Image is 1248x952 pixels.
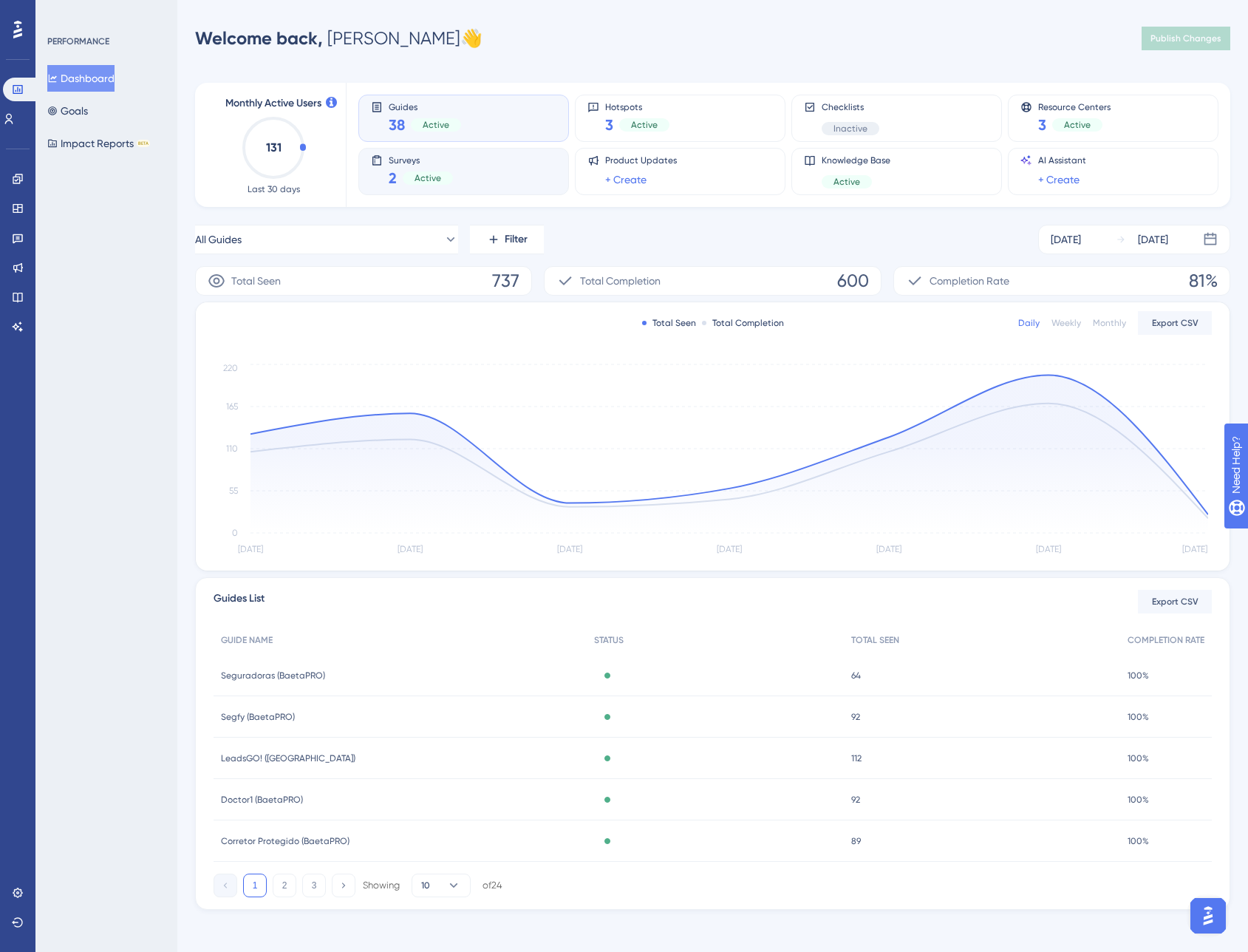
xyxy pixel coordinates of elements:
span: Knowledge Base [822,154,890,166]
span: 92 [851,794,860,806]
div: Daily [1018,317,1040,329]
span: 100% [1128,794,1149,806]
tspan: 55 [229,486,238,496]
span: Doctor1 (BaetaPRO) [221,794,303,806]
tspan: [DATE] [398,544,423,554]
tspan: 165 [226,401,238,412]
button: 2 [273,874,296,897]
span: AI Assistant [1038,154,1086,166]
span: 2 [389,168,397,188]
span: TOTAL SEEN [851,634,899,646]
span: Monthly Active Users [225,95,321,112]
div: [DATE] [1051,231,1081,248]
div: Weekly [1051,317,1081,329]
tspan: [DATE] [876,544,901,554]
tspan: 220 [223,363,238,373]
span: Hotspots [605,101,669,112]
tspan: [DATE] [238,544,263,554]
span: Filter [505,231,528,248]
span: 38 [389,115,405,135]
span: Active [1064,119,1091,131]
button: Goals [47,98,88,124]
span: Publish Changes [1150,33,1221,44]
button: 1 [243,874,267,897]
span: COMPLETION RATE [1128,634,1204,646]
button: 10 [412,874,471,897]
span: Active [423,119,449,131]
button: 3 [302,874,326,897]
span: STATUS [594,634,624,646]
span: 100% [1128,835,1149,847]
span: Inactive [833,123,867,135]
span: Export CSV [1152,596,1198,608]
text: 131 [266,140,282,154]
span: Completion Rate [930,272,1009,290]
a: + Create [605,171,647,188]
button: Filter [470,225,544,254]
span: Welcome back, [195,27,323,49]
span: Resource Centers [1038,101,1111,112]
div: of 24 [483,879,502,892]
tspan: [DATE] [1036,544,1061,554]
div: Showing [363,879,400,892]
span: Segfy (BaetaPRO) [221,711,295,723]
div: [DATE] [1138,231,1168,248]
a: + Create [1038,171,1080,188]
button: Impact ReportsBETA [47,130,150,157]
span: Product Updates [605,154,677,166]
span: Active [415,172,441,184]
span: 3 [1038,115,1046,135]
span: Guides [389,101,461,112]
span: Active [631,119,658,131]
span: 64 [851,670,861,681]
span: Guides List [214,590,265,613]
span: 737 [492,269,519,293]
span: 100% [1128,711,1149,723]
span: 100% [1128,752,1149,764]
span: 112 [851,752,862,764]
span: Need Help? [35,4,92,21]
span: Surveys [389,154,453,165]
span: LeadsGO! ([GEOGRAPHIC_DATA]) [221,752,355,764]
span: Corretor Protegido (BaetaPRO) [221,835,349,847]
button: Export CSV [1138,590,1212,613]
span: 89 [851,835,861,847]
span: Total Seen [231,272,281,290]
span: Active [833,176,860,188]
span: 10 [421,880,430,891]
div: Monthly [1093,317,1126,329]
span: Last 30 days [248,183,300,195]
span: 100% [1128,670,1149,681]
tspan: 110 [226,443,238,454]
tspan: [DATE] [717,544,742,554]
button: Publish Changes [1142,27,1230,50]
div: BETA [137,140,150,147]
span: Total Completion [580,272,661,290]
span: 600 [837,269,869,293]
iframe: UserGuiding AI Assistant Launcher [1186,894,1230,938]
span: 3 [605,115,613,135]
span: All Guides [195,231,242,248]
tspan: [DATE] [1182,544,1207,554]
span: Checklists [822,101,879,113]
div: Total Completion [702,317,784,329]
span: GUIDE NAME [221,634,273,646]
span: Seguradoras (BaetaPRO) [221,670,325,681]
span: 92 [851,711,860,723]
button: Dashboard [47,65,115,92]
tspan: 0 [232,528,238,538]
button: All Guides [195,225,458,254]
div: [PERSON_NAME] 👋 [195,27,483,50]
div: Total Seen [642,317,696,329]
div: PERFORMANCE [47,35,109,47]
tspan: [DATE] [557,544,582,554]
span: Export CSV [1152,317,1198,329]
button: Export CSV [1138,311,1212,335]
span: 81% [1189,269,1218,293]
